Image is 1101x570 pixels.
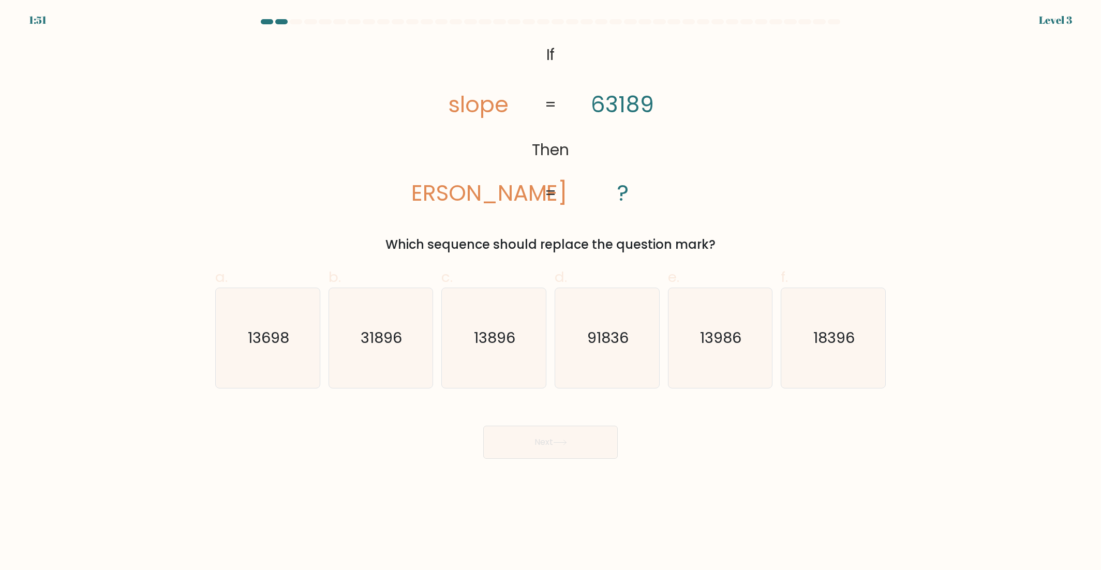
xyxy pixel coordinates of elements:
tspan: 63189 [591,89,654,120]
tspan: ? [617,178,629,209]
button: Next [483,426,618,459]
text: 18396 [814,327,855,348]
span: e. [668,267,679,287]
span: a. [215,267,228,287]
tspan: Then [532,139,569,161]
div: 1:51 [29,12,47,28]
text: 91836 [587,327,629,348]
tspan: [PERSON_NAME] [389,177,568,208]
text: 31896 [361,327,403,348]
div: Which sequence should replace the question mark? [221,235,880,254]
tspan: = [545,183,556,205]
span: b. [329,267,341,287]
span: c. [441,267,453,287]
svg: @import url('[URL][DOMAIN_NAME]); [412,39,690,211]
span: d. [555,267,567,287]
div: Level 3 [1039,12,1072,28]
tspan: slope [448,89,509,120]
tspan: If [546,43,555,66]
text: 13698 [248,327,289,348]
tspan: = [545,94,556,116]
span: f. [781,267,788,287]
text: 13896 [474,327,516,348]
text: 13986 [701,327,742,348]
